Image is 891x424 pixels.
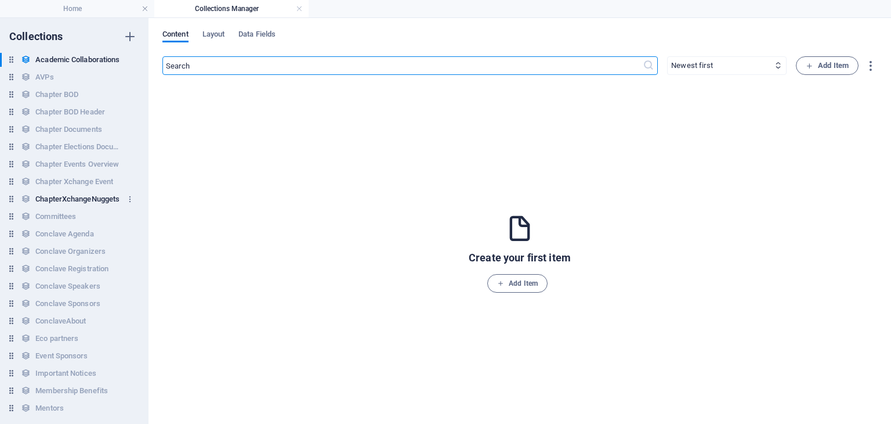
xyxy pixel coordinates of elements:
[806,59,849,73] span: Add Item
[35,314,86,328] h6: ConclaveAbout
[35,297,100,311] h6: Conclave Sponsors
[35,140,122,154] h6: Chapter Elections Documents
[497,276,538,290] span: Add Item
[238,27,276,44] span: Data Fields
[35,88,78,102] h6: Chapter BOD
[162,27,189,44] span: Content
[35,366,96,380] h6: Important Notices
[35,70,53,84] h6: AVPs
[35,245,106,258] h6: Conclave Organizers
[154,2,309,15] h4: Collections Manager
[35,192,119,206] h6: ChapterXchangeNuggets
[469,251,571,265] h6: Create your first item
[35,175,113,189] h6: Chapter Xchange Event
[9,30,63,44] h6: Collections
[202,27,225,44] span: Layout
[35,210,76,224] h6: Committees
[35,123,102,136] h6: Chapter Documents
[35,349,88,363] h6: Event Sponsors
[35,105,105,119] h6: Chapter BOD Header
[35,332,78,346] h6: Eco partners
[35,53,119,67] h6: Academic Collaborations
[35,227,93,241] h6: Conclave Agenda
[162,56,643,75] input: Search
[35,401,64,415] h6: Mentors
[123,30,137,44] i: Create new collection
[35,384,108,398] h6: Membership Benefits
[35,279,100,293] h6: Conclave Speakers
[35,157,119,171] h6: Chapter Events Overview
[487,274,548,293] button: Add Item
[796,56,859,75] button: Add Item
[35,262,108,276] h6: Conclave Registration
